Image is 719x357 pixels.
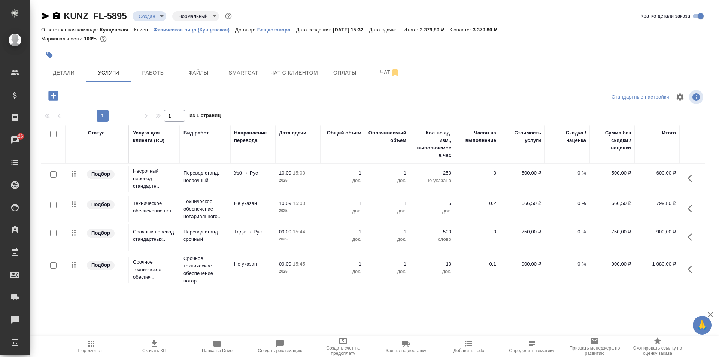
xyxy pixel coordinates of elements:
[369,228,406,236] p: 1
[594,169,631,177] p: 500,00 ₽
[504,169,541,177] p: 500,00 ₽
[133,167,176,190] p: Несрочный перевод стандартн...
[91,261,110,269] p: Подбор
[549,169,586,177] p: 0 %
[234,169,271,177] p: Узб → Рус
[449,27,473,33] p: К оплате:
[133,200,176,215] p: Техническое обеспечение нот...
[549,200,586,207] p: 0 %
[683,169,701,187] button: Показать кнопки
[133,258,176,281] p: Срочное техническое обеспеч...
[183,255,227,285] p: Срочное техническое обеспечение нотар...
[183,129,209,137] div: Вид работ
[455,196,500,222] td: 0.2
[414,177,451,184] p: не указано
[459,129,496,144] div: Часов на выполнение
[183,228,227,243] p: Перевод станд. срочный
[594,200,631,207] p: 666,50 ₽
[234,129,271,144] div: Направление перевода
[504,228,541,236] p: 750,00 ₽
[279,268,316,275] p: 2025
[324,200,361,207] p: 1
[455,257,500,283] td: 0.1
[638,228,676,236] p: 900,00 ₽
[183,169,227,184] p: Перевод станд. несрочный
[293,229,305,235] p: 15:44
[279,207,316,215] p: 2025
[404,27,420,33] p: Итого:
[41,27,100,33] p: Ответственная команда:
[296,27,333,33] p: Дата создания:
[279,170,293,176] p: 10.09,
[234,228,271,236] p: Тадж → Рус
[234,200,271,207] p: Не указан
[369,177,406,184] p: док.
[455,166,500,192] td: 0
[154,27,235,33] p: Физическое лицо (Кунцевская)
[414,228,451,236] p: 500
[64,11,127,21] a: KUNZ_FL-5895
[234,260,271,268] p: Не указан
[98,34,108,44] button: 0.00 RUB;
[391,68,400,77] svg: Отписаться
[662,129,676,137] div: Итого
[91,229,110,237] p: Подбор
[549,260,586,268] p: 0 %
[414,236,451,243] p: слово
[13,133,28,140] span: 26
[641,12,690,20] span: Кратко детали заказа
[324,268,361,275] p: док.
[172,11,219,21] div: Создан
[638,260,676,268] p: 1 080,00 ₽
[91,170,110,178] p: Подбор
[189,111,221,122] span: из 1 страниц
[224,11,233,21] button: Доп статусы указывают на важность/срочность заказа
[257,27,296,33] p: Без договора
[43,88,64,103] button: Добавить услугу
[91,68,127,78] span: Услуги
[369,268,406,275] p: док.
[414,268,451,275] p: док.
[683,228,701,246] button: Показать кнопки
[455,224,500,251] td: 0
[46,68,82,78] span: Детали
[368,129,406,144] div: Оплачиваемый объем
[270,68,318,78] span: Чат с клиентом
[41,36,84,42] p: Маржинальность:
[689,90,705,104] span: Посмотреть информацию
[414,129,451,159] div: Кол-во ед. изм., выполняемое в час
[235,27,257,33] p: Договор:
[473,27,503,33] p: 3 379,80 ₽
[324,207,361,215] p: док.
[333,27,369,33] p: [DATE] 15:32
[504,260,541,268] p: 900,00 ₽
[414,200,451,207] p: 5
[293,261,305,267] p: 15:45
[594,260,631,268] p: 900,00 ₽
[369,207,406,215] p: док.
[420,27,449,33] p: 3 379,80 ₽
[41,47,58,63] button: Добавить тэг
[279,129,306,137] div: Дата сдачи
[183,198,227,220] p: Техническое обеспечение нотариального...
[369,27,398,33] p: Дата сдачи:
[638,200,676,207] p: 799,80 ₽
[372,68,408,77] span: Чат
[41,12,50,21] button: Скопировать ссылку для ЯМессенджера
[549,129,586,144] div: Скидка / наценка
[369,200,406,207] p: 1
[414,207,451,215] p: док.
[2,131,28,149] a: 26
[369,260,406,268] p: 1
[136,13,157,19] button: Создан
[683,260,701,278] button: Показать кнопки
[279,229,293,235] p: 09.09,
[594,129,631,152] div: Сумма без скидки / наценки
[88,129,105,137] div: Статус
[327,68,363,78] span: Оплаты
[279,261,293,267] p: 09.09,
[594,228,631,236] p: 750,00 ₽
[324,177,361,184] p: док.
[154,26,235,33] a: Физическое лицо (Кунцевская)
[414,260,451,268] p: 10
